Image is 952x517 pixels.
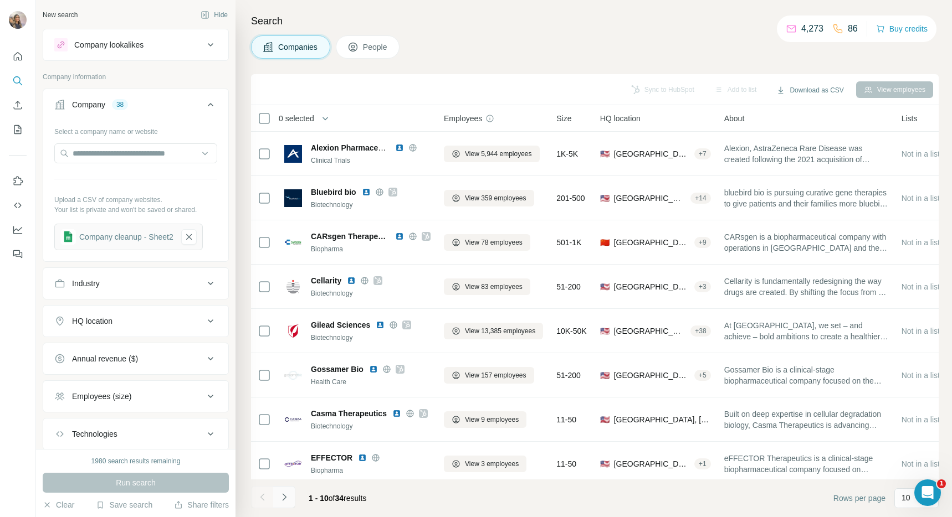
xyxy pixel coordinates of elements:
div: Technologies [72,428,117,440]
img: LinkedIn logo [392,409,401,418]
img: Logo of Bluebird bio [284,189,302,207]
button: My lists [9,120,27,139]
button: Share filters [174,499,229,510]
span: Casma Therapeutics [311,408,387,419]
span: View 9 employees [465,415,519,425]
img: LinkedIn logo [395,143,404,152]
button: Buy credits [876,21,928,37]
div: + 14 [690,193,710,203]
span: Not in a list [902,327,940,335]
span: Gossamer Bio [311,364,364,375]
span: 501-1K [556,237,581,248]
span: 🇺🇸 [600,414,610,425]
button: Industry [43,270,228,297]
div: Clinical Trials [311,156,431,166]
img: Logo of EFFECTOR [284,455,302,473]
div: Employees (size) [72,391,131,402]
button: Dashboard [9,220,27,240]
div: Company lookalikes [74,39,144,50]
button: Use Surfe on LinkedIn [9,171,27,191]
span: Gossamer Bio is a clinical-stage biopharmaceutical company focused on the development and commerc... [724,364,888,386]
div: + 1 [694,459,711,469]
span: About [724,113,745,124]
img: LinkedIn logo [358,453,367,462]
button: Annual revenue ($) [43,345,228,372]
span: 1 [937,479,946,488]
span: Not in a list [902,415,940,424]
div: Annual revenue ($) [72,353,138,364]
span: [GEOGRAPHIC_DATA], [US_STATE] [614,148,690,159]
span: 🇨🇳 [600,237,610,248]
span: People [363,42,388,53]
span: View 13,385 employees [465,326,535,336]
img: LinkedIn logo [395,232,404,241]
span: 51-200 [556,281,581,292]
button: Enrich CSV [9,95,27,115]
div: New search [43,10,78,20]
div: Biotechnology [311,421,431,431]
span: Not in a list [902,282,940,291]
span: Rows per page [833,493,886,504]
img: LinkedIn logo [376,320,385,329]
span: Cellarity is fundamentally redesigning the way drugs are created. By shifting the focus from a si... [724,276,888,298]
button: Search [9,71,27,91]
span: Companies [278,42,319,53]
img: LinkedIn logo [369,365,378,374]
span: EFFECTOR [311,452,352,463]
span: 0 selected [279,113,314,124]
button: Use Surfe API [9,195,27,215]
span: Employees [444,113,482,124]
button: Navigate to next page [273,486,295,508]
span: [GEOGRAPHIC_DATA], [US_STATE] [614,414,711,425]
span: [GEOGRAPHIC_DATA], [US_STATE] [614,193,687,204]
button: Employees (size) [43,383,228,410]
div: HQ location [72,316,112,327]
img: Logo of Gilead Sciences [284,322,302,340]
div: Biopharma [311,466,431,475]
span: 🇺🇸 [600,370,610,381]
span: 201-500 [556,193,585,204]
span: Lists [902,113,918,124]
div: Select a company name or website [54,122,217,137]
span: Built on deep expertise in cellular degradation biology, Casma Therapeutics is advancing targeted... [724,409,888,431]
span: of [329,494,335,503]
div: + 7 [694,149,711,159]
div: Industry [72,278,100,289]
p: Company information [43,72,229,82]
span: Alexion, AstraZeneca Rare Disease was created following the 2021 acquisition of Alexion Pharmaceu... [724,143,888,165]
p: 10 [902,492,910,503]
p: Your list is private and won't be saved or shared. [54,205,217,215]
div: 38 [112,100,128,110]
span: 10K-50K [556,325,586,337]
span: Not in a list [902,459,940,468]
button: View 83 employees [444,278,530,295]
button: Company38 [43,91,228,122]
span: bluebird bio is pursuing curative gene therapies to give patients and their families more bluebir... [724,187,888,209]
span: View 157 employees [465,370,526,380]
p: Upload a CSV of company websites. [54,195,217,205]
p: 86 [848,22,858,35]
span: View 78 employees [465,237,523,247]
button: View 359 employees [444,190,534,206]
button: View 13,385 employees [444,323,543,339]
span: 34 [335,494,344,503]
div: Company cleanup - Sheet2 [79,231,173,242]
button: View 3 employees [444,456,526,472]
span: [GEOGRAPHIC_DATA], [US_STATE] [614,325,687,337]
div: Biopharma [311,244,431,254]
div: Biotechnology [311,333,431,343]
img: Logo of Cellarity [284,278,302,296]
div: Health Care [311,377,431,387]
span: 11-50 [556,458,576,469]
span: eFFECTOR Therapeutics is a clinical-stage biopharmaceutical company focused on pioneering the dis... [724,453,888,475]
span: 🇺🇸 [600,193,610,204]
button: HQ location [43,308,228,334]
span: results [309,494,366,503]
span: View 5,944 employees [465,149,532,159]
span: [GEOGRAPHIC_DATA], [US_STATE] [614,370,690,381]
img: LinkedIn logo [362,188,371,197]
div: + 3 [694,282,711,292]
button: Clear [43,499,74,510]
img: Logo of Casma Therapeutics [284,411,302,428]
span: HQ location [600,113,641,124]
